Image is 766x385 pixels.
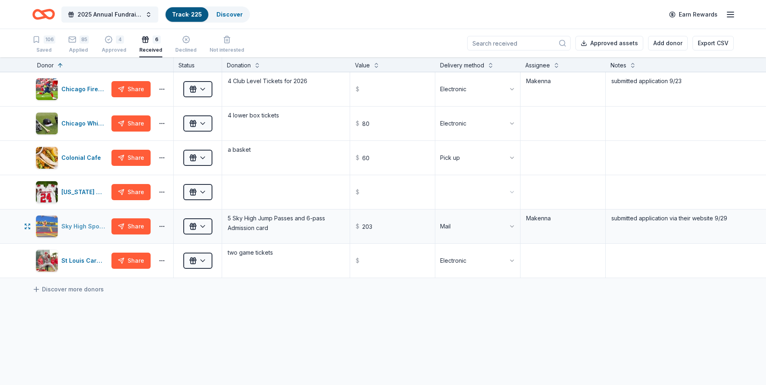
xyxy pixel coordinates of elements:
div: 106 [44,36,55,44]
textarea: 4 Club Level Tickets for 2026 [223,73,349,105]
div: Value [355,61,370,70]
button: Share [111,184,151,200]
button: Image for Illinois State Athletics[US_STATE] State Athletics [36,181,108,203]
div: 6 [153,31,161,39]
div: St Louis Cardinals [61,256,108,266]
div: Assignee [525,61,550,70]
div: Status [174,57,222,72]
button: Declined [175,32,197,57]
textarea: 5 Sky High Jump Passes and 6-pass Admission card [223,210,349,243]
button: Add donor [648,36,688,50]
button: Share [111,150,151,166]
div: [US_STATE] State Athletics [61,187,108,197]
textarea: Makenna [521,73,604,105]
div: Approved [102,47,126,53]
div: Chicago White Sox [61,119,108,128]
img: Image for Chicago Fire Football Club [36,78,58,100]
div: Colonial Cafe [61,153,104,163]
button: Image for Chicago Fire Football ClubChicago Fire Football Club [36,78,108,100]
div: Chicago Fire Football Club [61,84,108,94]
button: Image for St Louis CardinalsSt Louis Cardinals [36,249,108,272]
button: Image for Colonial CafeColonial Cafe [36,146,108,169]
a: Discover more donors [32,285,104,294]
button: Export CSV [693,36,734,50]
a: Track· 225 [172,11,202,18]
button: Share [111,81,151,97]
img: Image for Chicago White Sox [36,113,58,134]
button: Share [111,253,151,269]
a: Home [32,5,55,24]
textarea: Makenna [521,210,604,243]
button: 2025 Annual Fundraising Gala [61,6,158,23]
textarea: 4 lower box tickets [223,107,349,140]
a: Discover [216,11,243,18]
div: Not interested [210,47,244,53]
div: Donation [227,61,251,70]
div: Applied [68,47,89,53]
button: Image for Sky High SportsSky High Sports [36,215,108,238]
button: Not interested [210,32,244,57]
button: Approved assets [575,36,643,50]
textarea: two game tickets [223,245,349,277]
div: Donor [37,61,54,70]
button: 85Applied [68,32,89,57]
div: Delivery method [440,61,484,70]
textarea: submitted application via their website 9/29 [607,210,733,243]
input: Search received [467,36,571,50]
div: 85 [80,36,89,44]
img: Image for Colonial Cafe [36,147,58,169]
div: 4 [116,36,124,44]
div: Received [139,42,162,49]
img: Image for St Louis Cardinals [36,250,58,272]
button: Image for Chicago White SoxChicago White Sox [36,112,108,135]
div: Notes [611,61,626,70]
img: Image for Sky High Sports [36,216,58,237]
a: Earn Rewards [664,7,722,22]
div: Sky High Sports [61,222,108,231]
textarea: submitted application 9/23 [607,73,733,105]
button: 4Approved [102,32,126,57]
textarea: a basket [223,142,349,174]
button: Share [111,115,151,132]
button: Share [111,218,151,234]
div: Saved [32,47,55,53]
div: Declined [175,47,197,53]
button: 106Saved [32,32,55,57]
button: Track· 225Discover [165,6,250,23]
span: 2025 Annual Fundraising Gala [78,10,142,19]
img: Image for Illinois State Athletics [36,181,58,203]
button: 6Received [139,32,162,57]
